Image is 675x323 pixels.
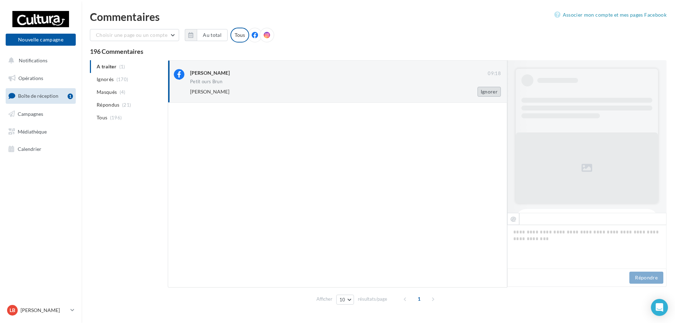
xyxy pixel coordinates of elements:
button: Au total [197,29,228,41]
span: Calendrier [18,146,41,152]
span: [PERSON_NAME] [190,89,229,95]
div: 196 Commentaires [90,48,667,55]
a: Boîte de réception1 [4,88,77,103]
span: Masqués [97,89,117,96]
span: (21) [122,102,131,108]
span: (170) [116,76,128,82]
div: 1 [68,93,73,99]
a: Opérations [4,71,77,86]
span: (4) [120,89,126,95]
span: Boîte de réception [18,93,58,99]
p: [PERSON_NAME] [21,307,68,314]
span: Répondus [97,101,120,108]
div: [PERSON_NAME] [190,69,230,76]
a: Campagnes [4,107,77,121]
span: 09:18 [488,70,501,77]
a: LB [PERSON_NAME] [6,304,76,317]
a: Associer mon compte et mes pages Facebook [554,11,667,19]
button: Au total [185,29,228,41]
div: Commentaires [90,11,667,22]
button: 10 [336,295,354,305]
span: LB [10,307,15,314]
button: Notifications [4,53,74,68]
div: Petit ours Brun [190,79,222,84]
a: Calendrier [4,142,77,157]
div: Open Intercom Messenger [651,299,668,316]
div: Tous [230,28,249,42]
button: Choisir une page ou un compte [90,29,179,41]
span: Tous [97,114,107,121]
span: Ignorés [97,76,114,83]
span: Afficher [316,296,332,302]
span: Choisir une page ou un compte [96,32,167,38]
span: Opérations [18,75,43,81]
button: Répondre [629,272,663,284]
span: Campagnes [18,111,43,117]
span: 1 [413,293,425,305]
span: résultats/page [358,296,387,302]
a: Médiathèque [4,124,77,139]
button: Nouvelle campagne [6,34,76,46]
span: Médiathèque [18,128,47,134]
span: Notifications [19,57,47,63]
span: (196) [110,115,122,120]
span: 10 [339,297,345,302]
button: Ignorer [477,87,501,97]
